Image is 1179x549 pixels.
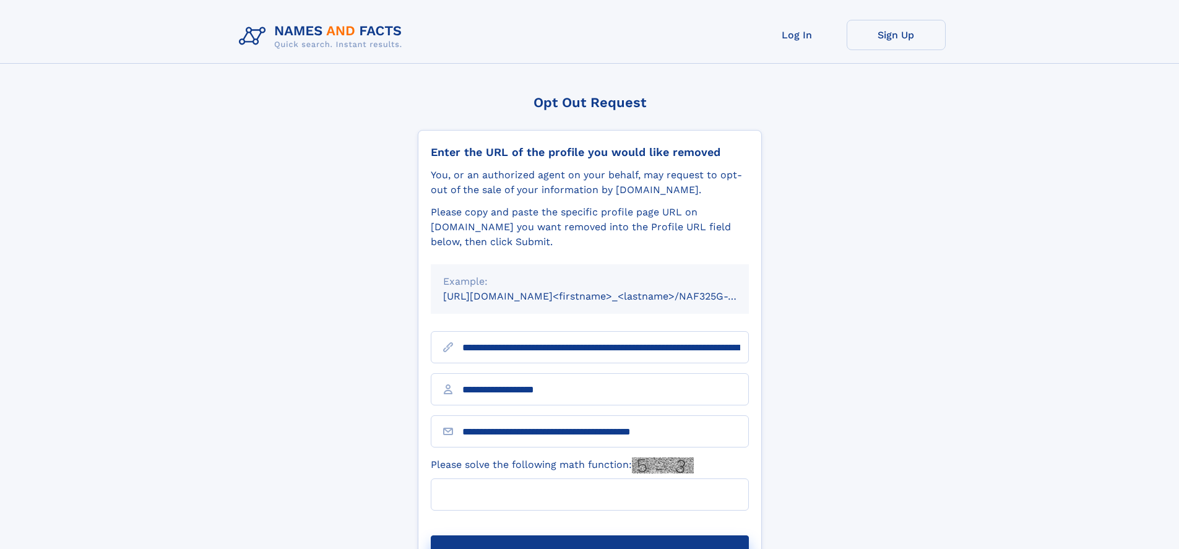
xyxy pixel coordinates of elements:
[234,20,412,53] img: Logo Names and Facts
[431,168,749,197] div: You, or an authorized agent on your behalf, may request to opt-out of the sale of your informatio...
[418,95,762,110] div: Opt Out Request
[748,20,847,50] a: Log In
[431,145,749,159] div: Enter the URL of the profile you would like removed
[847,20,946,50] a: Sign Up
[443,274,736,289] div: Example:
[431,457,694,473] label: Please solve the following math function:
[431,205,749,249] div: Please copy and paste the specific profile page URL on [DOMAIN_NAME] you want removed into the Pr...
[443,290,772,302] small: [URL][DOMAIN_NAME]<firstname>_<lastname>/NAF325G-xxxxxxxx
